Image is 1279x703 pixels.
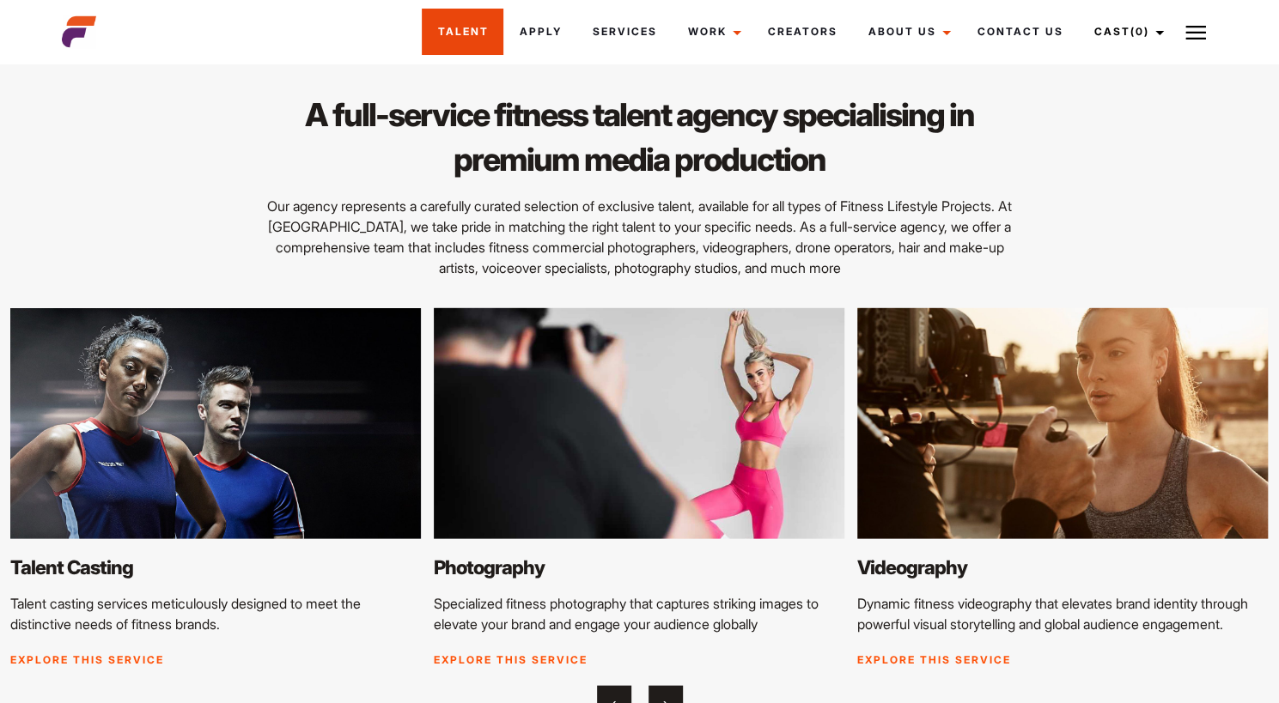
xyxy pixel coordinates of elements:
[576,9,672,55] a: Services
[503,9,576,55] a: Apply
[264,195,1015,277] p: Our agency represents a carefully curated selection of exclusive talent, available for all types ...
[434,307,844,538] img: Untitled 4@3x scaled
[434,592,844,633] p: Specialized fitness photography that captures striking images to elevate your brand and engage yo...
[1078,9,1174,55] a: Cast(0)
[961,9,1078,55] a: Contact Us
[852,9,961,55] a: About Us
[434,652,588,665] a: Explore this service
[1130,25,1148,38] span: (0)
[10,555,421,579] h2: Talent Casting
[857,652,1011,665] a: Explore this service
[422,9,503,55] a: Talent
[672,9,752,55] a: Work
[10,652,164,665] a: Explore this service
[10,592,421,633] p: Talent casting services meticulously designed to meet the distinctive needs of fitness brands.
[10,307,421,538] img: Untitled 1 6
[62,15,96,49] img: cropped-aefm-brand-fav-22-square.png
[264,92,1015,181] h2: A full-service fitness talent agency specialising in premium media production
[434,555,844,579] h2: Photography
[752,9,852,55] a: Creators
[857,592,1268,633] p: Dynamic fitness videography that elevates brand identity through powerful visual storytelling and...
[1185,22,1206,43] img: Burger icon
[857,555,1268,579] h2: Videography
[857,307,1268,538] img: Videography scaled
